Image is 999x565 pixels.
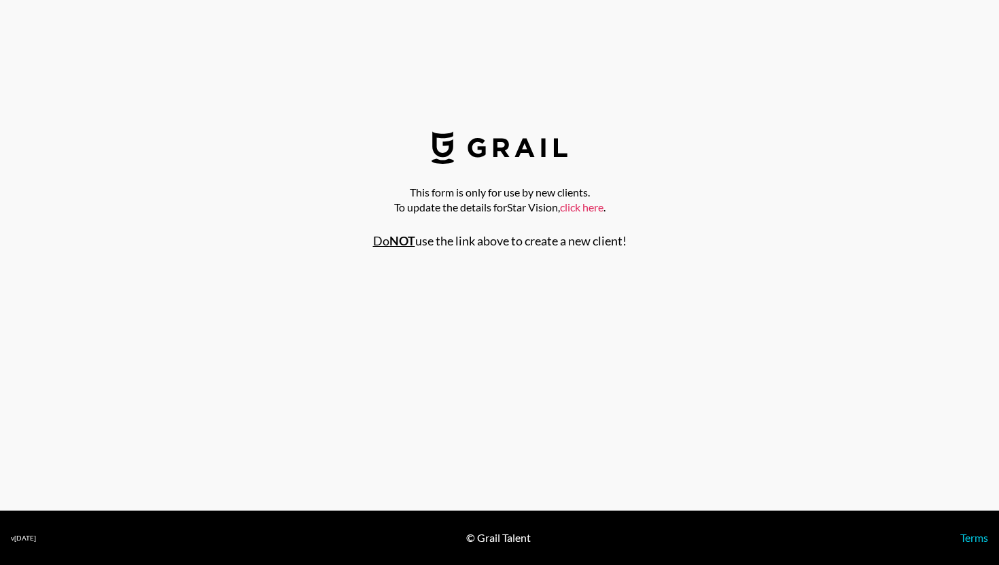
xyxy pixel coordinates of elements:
[11,199,988,216] p: To update the details for Star Vision , .
[11,534,36,543] div: v [DATE]
[466,531,531,545] div: © Grail Talent
[11,186,988,250] div: This form is only for use by new clients.
[432,131,567,164] img: Grail Talent Logo
[560,201,603,213] a: click here
[960,531,988,544] a: Terms
[373,233,415,248] u: Do
[389,233,415,248] strong: NOT
[11,232,988,250] p: use the link above to create a new client!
